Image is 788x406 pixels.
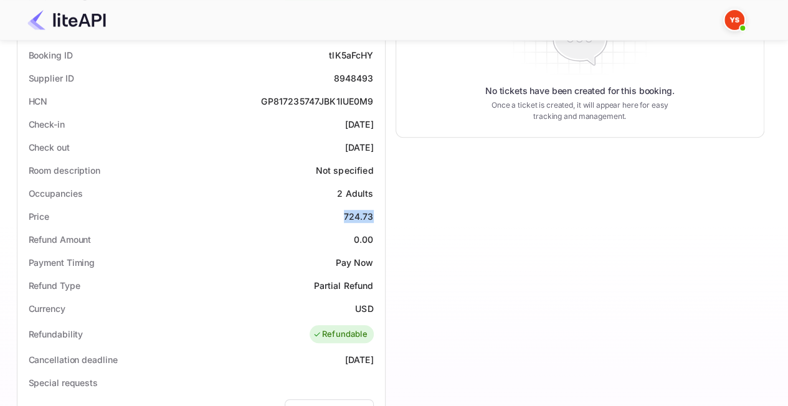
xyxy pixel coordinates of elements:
div: Refundability [29,328,83,341]
div: Pay Now [335,256,373,269]
div: 724.73 [344,210,374,223]
div: Price [29,210,50,223]
div: HCN [29,95,48,108]
div: 0.00 [354,233,374,246]
p: No tickets have been created for this booking. [485,85,675,97]
div: Booking ID [29,49,73,62]
div: Supplier ID [29,72,74,85]
img: Yandex Support [724,10,744,30]
div: Not specified [316,164,374,177]
div: [DATE] [345,353,374,366]
div: Refundable [313,328,368,341]
div: Occupancies [29,187,83,200]
div: Refund Amount [29,233,92,246]
div: Partial Refund [313,279,373,292]
div: 2 Adults [337,187,373,200]
div: Currency [29,302,65,315]
div: 8948493 [333,72,373,85]
div: Special requests [29,376,98,389]
div: Check-in [29,118,65,131]
div: GP817235747JBK1IUE0M9 [261,95,373,108]
div: Payment Timing [29,256,95,269]
div: Refund Type [29,279,80,292]
div: Check out [29,141,70,154]
div: tlK5aFcHY [329,49,373,62]
div: [DATE] [345,141,374,154]
div: [DATE] [345,118,374,131]
p: Once a ticket is created, it will appear here for easy tracking and management. [482,100,678,122]
div: Room description [29,164,100,177]
div: USD [355,302,373,315]
img: LiteAPI Logo [27,10,106,30]
div: Cancellation deadline [29,353,118,366]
